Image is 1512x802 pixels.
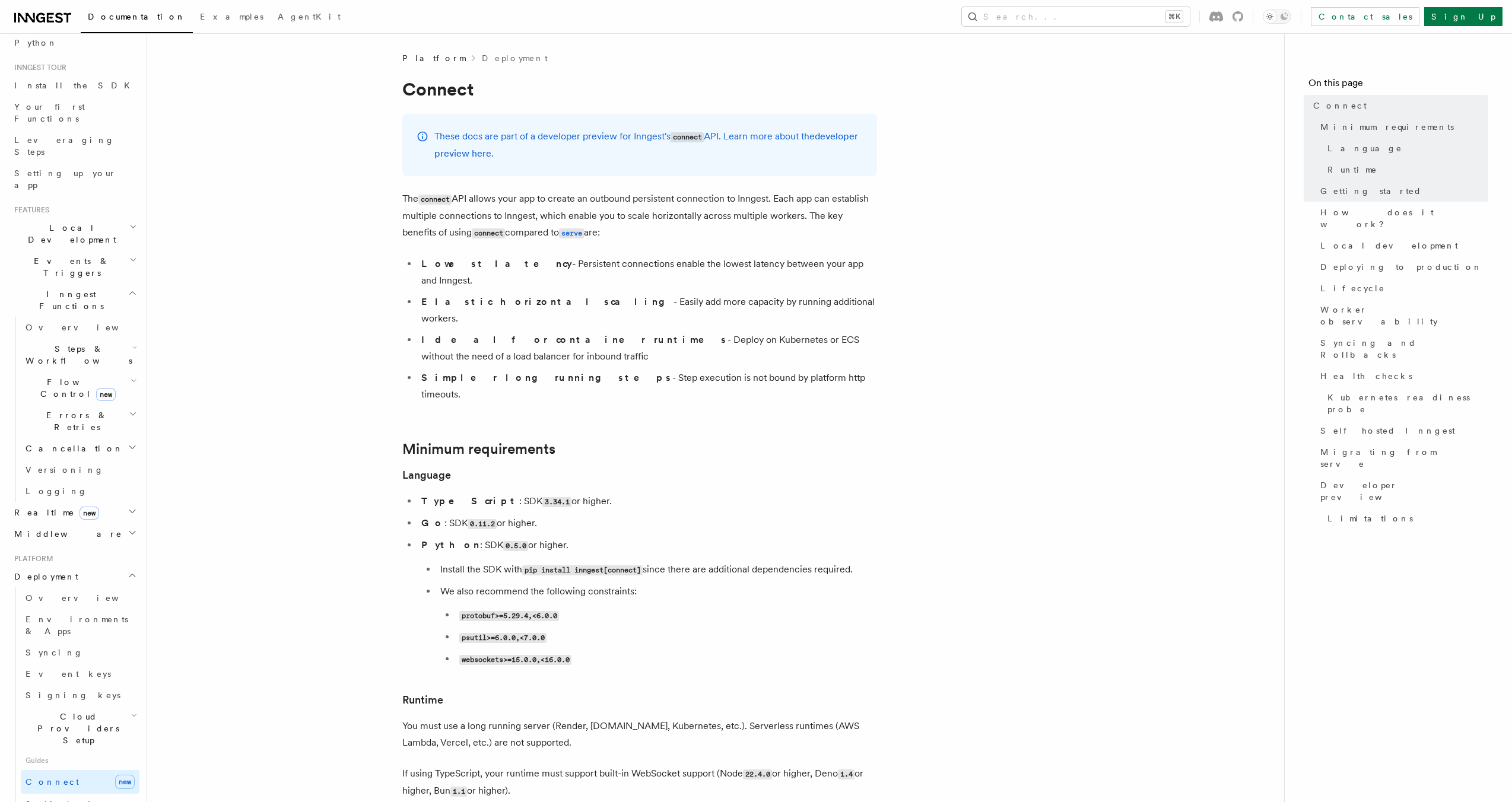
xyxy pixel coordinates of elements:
[21,409,129,433] span: Errors & Retries
[1320,370,1412,382] span: Health checks
[743,769,772,779] code: 22.4.0
[9,205,49,215] span: Features
[115,775,135,789] span: new
[459,633,547,643] code: psutil>=6.0.0,<7.0.0
[418,294,877,327] li: - Easily add more capacity by running additional workers.
[421,296,674,307] strong: Elastic horizontal scaling
[402,78,877,100] h1: Connect
[26,648,83,657] span: Syncing
[1316,332,1488,365] a: Syncing and Rollbacks
[1320,206,1488,230] span: How does it work?
[26,777,79,787] span: Connect
[14,102,85,123] span: Your first Functions
[421,539,480,550] strong: Python
[9,566,139,587] button: Deployment
[21,663,139,685] a: Event keys
[418,537,877,668] li: : SDK or higher.
[1424,7,1503,26] a: Sign Up
[559,228,584,238] code: serve
[421,334,728,345] strong: Ideal for container runtimes
[1316,235,1488,256] a: Local development
[9,502,139,523] button: Realtimenew
[21,343,132,367] span: Steps & Workflows
[278,12,341,21] span: AgentKit
[14,38,58,47] span: Python
[402,467,451,483] a: Language
[9,507,99,518] span: Realtime
[96,388,116,401] span: new
[9,571,78,583] span: Deployment
[468,519,497,529] code: 0.11.2
[26,615,128,636] span: Environments & Apps
[9,75,139,96] a: Install the SDK
[1316,202,1488,235] a: How does it work?
[21,438,139,459] button: Cancellation
[962,7,1190,26] button: Search...⌘K
[1320,425,1455,437] span: Self hosted Inngest
[1327,164,1377,176] span: Runtime
[9,255,129,279] span: Events & Triggers
[9,129,139,163] a: Leveraging Steps
[542,497,571,507] code: 3.34.1
[14,135,115,157] span: Leveraging Steps
[437,583,877,668] li: We also recommend the following constraints:
[1316,420,1488,441] a: Self hosted Inngest
[472,228,505,238] code: connect
[434,128,863,162] p: These docs are part of a developer preview for Inngest's API. Learn more about the .
[522,565,643,575] code: pip install inngest[connect]
[26,593,148,603] span: Overview
[559,227,584,238] a: serve
[1320,337,1488,361] span: Syncing and Rollbacks
[1316,278,1488,299] a: Lifecycle
[1327,392,1488,415] span: Kubernetes readiness probe
[1320,304,1488,327] span: Worker observability
[21,587,139,609] a: Overview
[14,168,116,190] span: Setting up your app
[838,769,855,779] code: 1.4
[421,517,444,529] strong: Go
[503,541,528,551] code: 0.5.0
[1323,508,1488,529] a: Limitations
[9,32,139,53] a: Python
[1316,256,1488,278] a: Deploying to production
[421,495,519,507] strong: TypeScript
[21,706,139,751] button: Cloud Providers Setup
[21,459,139,480] a: Versioning
[1316,441,1488,475] a: Migrating from serve
[1323,159,1488,180] a: Runtime
[9,217,139,250] button: Local Development
[21,642,139,663] a: Syncing
[21,751,139,770] span: Guides
[1316,299,1488,332] a: Worker observability
[21,371,139,405] button: Flow Controlnew
[80,507,99,520] span: new
[418,195,452,205] code: connect
[1316,180,1488,202] a: Getting started
[9,554,53,564] span: Platform
[671,132,704,142] code: connect
[402,190,877,241] p: The API allows your app to create an outbound persistent connection to Inngest. Each app can esta...
[421,372,672,383] strong: Simpler long running steps
[21,405,139,438] button: Errors & Retries
[26,669,111,679] span: Event keys
[1308,95,1488,116] a: Connect
[1316,116,1488,138] a: Minimum requirements
[421,258,572,269] strong: Lowest latency
[21,685,139,706] a: Signing keys
[9,317,139,502] div: Inngest Functions
[1320,261,1482,273] span: Deploying to production
[21,770,139,794] a: Connectnew
[9,63,66,72] span: Inngest tour
[418,370,877,403] li: - Step execution is not bound by platform http timeouts.
[1320,282,1385,294] span: Lifecycle
[402,765,877,800] p: If using TypeScript, your runtime must support built-in WebSocket support (Node or higher, Deno o...
[1320,446,1488,470] span: Migrating from serve
[200,12,263,21] span: Examples
[1320,121,1454,133] span: Minimum requirements
[437,561,877,578] li: Install the SDK with since there are additional dependencies required.
[402,441,555,457] a: Minimum requirements
[9,523,139,545] button: Middleware
[402,718,877,751] p: You must use a long running server (Render, [DOMAIN_NAME], Kubernetes, etc.). Serverless runtimes...
[9,528,122,540] span: Middleware
[1327,142,1402,154] span: Language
